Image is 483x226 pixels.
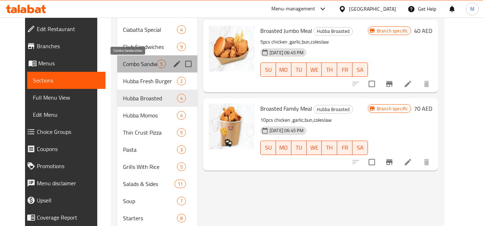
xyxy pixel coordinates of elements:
[123,162,177,171] div: Grills With Rice
[21,123,106,140] a: Choice Groups
[271,5,315,13] div: Menu-management
[27,106,106,123] a: Edit Menu
[322,141,337,155] button: TH
[177,128,186,137] div: items
[314,27,353,36] div: Hubba Broasted
[294,142,304,153] span: TU
[117,55,197,72] div: Combo Sandwiches5edit
[157,61,166,67] span: 5
[123,145,177,154] span: Pasta
[294,65,304,75] span: TU
[21,55,106,72] a: Menus
[117,38,197,55] div: Club Sandwiches9
[414,104,432,114] h6: 70 AED
[260,116,368,125] p: 10pcs chicken ,garlic,bun,coleslaw
[177,129,186,136] span: 5
[123,111,177,120] span: Hubba Momos
[123,94,177,102] span: Hubba Broasted
[267,127,306,134] span: [DATE] 06:45 PM
[117,107,197,124] div: Hubba Momos4
[37,145,100,153] span: Coupons
[21,175,106,192] a: Menu disclaimer
[310,65,319,75] span: WE
[27,72,106,89] a: Sections
[353,62,368,77] button: SA
[37,196,100,205] span: Upsell
[209,104,255,149] img: Broasted Family Meal
[177,146,186,153] span: 3
[117,175,197,192] div: Salads & Sides11
[276,62,291,77] button: MO
[117,21,197,38] div: Ciabatta Special4
[263,142,273,153] span: SU
[117,158,197,175] div: Grills With Rice5
[117,141,197,158] div: Pasta3
[418,154,435,171] button: delete
[310,142,319,153] span: WE
[260,37,368,46] p: 5pcs chicken ,garlic,bun,coleslaw
[123,60,157,68] span: Combo Sandwiches
[117,192,197,210] div: Soup7
[177,26,186,33] span: 4
[418,75,435,92] button: delete
[414,26,432,36] h6: 40 AED
[157,60,166,68] div: items
[291,62,307,77] button: TU
[37,127,100,136] span: Choice Groups
[381,154,398,171] button: Branch-specific-item
[279,142,289,153] span: MO
[174,180,186,188] div: items
[37,213,100,222] span: Coverage Report
[37,42,100,50] span: Branches
[349,5,396,13] div: [GEOGRAPHIC_DATA]
[355,65,365,75] span: SA
[325,142,334,153] span: TH
[322,62,337,77] button: TH
[172,59,182,69] button: edit
[177,94,186,102] div: items
[337,141,353,155] button: FR
[27,89,106,106] a: Full Menu View
[123,77,177,85] span: Hubba Fresh Burger
[340,65,350,75] span: FR
[177,197,186,205] div: items
[117,72,197,90] div: Hubba Fresh Burger2
[38,59,100,67] span: Menus
[21,37,106,55] a: Branches
[355,142,365,153] span: SA
[177,162,186,171] div: items
[123,25,177,34] div: Ciabatta Special
[21,209,106,226] a: Coverage Report
[404,80,412,88] a: Edit menu item
[117,90,197,107] div: Hubba Broasted4
[21,140,106,157] a: Coupons
[177,214,186,222] div: items
[37,25,100,33] span: Edit Restaurant
[364,155,379,170] span: Select to update
[175,181,186,187] span: 11
[21,192,106,209] a: Upsell
[314,105,353,114] span: Hubba Broasted
[123,180,174,188] span: Salads & Sides
[374,105,411,112] span: Branch specific
[381,75,398,92] button: Branch-specific-item
[340,142,350,153] span: FR
[33,76,100,85] span: Sections
[123,197,177,205] div: Soup
[337,62,353,77] button: FR
[291,141,307,155] button: TU
[263,65,273,75] span: SU
[177,112,186,119] span: 4
[177,42,186,51] div: items
[21,20,106,37] a: Edit Restaurant
[177,78,186,85] span: 2
[470,5,474,13] span: M
[177,44,186,50] span: 9
[177,25,186,34] div: items
[314,105,353,114] div: Hubba Broasted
